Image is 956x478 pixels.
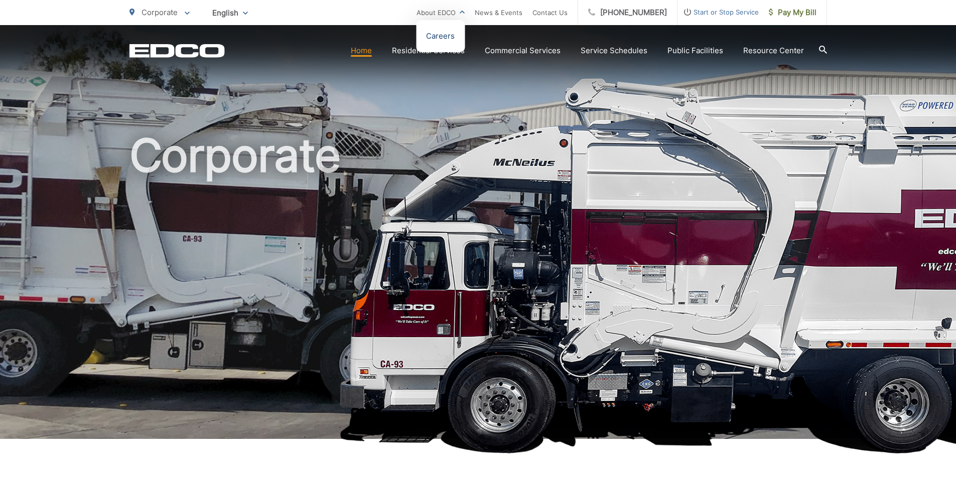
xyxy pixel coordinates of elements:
[769,7,816,19] span: Pay My Bill
[743,45,804,57] a: Resource Center
[485,45,561,57] a: Commercial Services
[417,7,465,19] a: About EDCO
[351,45,372,57] a: Home
[129,130,827,448] h1: Corporate
[129,44,225,58] a: EDCD logo. Return to the homepage.
[392,45,465,57] a: Residential Services
[532,7,568,19] a: Contact Us
[426,30,455,42] a: Careers
[205,4,255,22] span: English
[475,7,522,19] a: News & Events
[142,8,178,17] span: Corporate
[581,45,647,57] a: Service Schedules
[667,45,723,57] a: Public Facilities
